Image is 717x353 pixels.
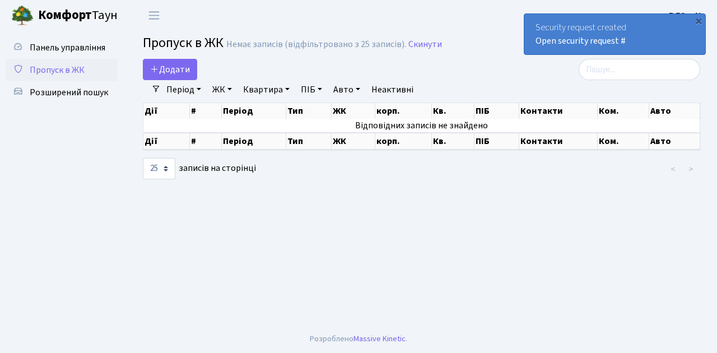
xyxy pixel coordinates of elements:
[693,15,704,26] div: ×
[286,103,332,119] th: Тип
[519,103,598,119] th: Контакти
[375,103,432,119] th: корп.
[143,158,175,179] select: записів на сторінці
[353,333,406,345] a: Massive Kinetic
[226,39,406,50] div: Немає записів (відфільтровано з 25 записів).
[332,133,375,150] th: ЖК
[222,103,286,119] th: Період
[150,63,190,76] span: Додати
[332,103,375,119] th: ЖК
[329,80,365,99] a: Авто
[11,4,34,27] img: logo.png
[38,6,92,24] b: Комфорт
[375,133,432,150] th: корп.
[474,133,519,150] th: ПІБ
[143,103,190,119] th: Дії
[6,36,118,59] a: Панель управління
[432,103,475,119] th: Кв.
[579,59,700,80] input: Пошук...
[669,9,704,22] a: ВЛ2 -. К.
[143,158,256,179] label: записів на сторінці
[669,10,704,22] b: ВЛ2 -. К.
[536,35,626,47] a: Open security request #
[649,133,700,150] th: Авто
[524,14,705,54] div: Security request created
[296,80,327,99] a: ПІБ
[30,86,108,99] span: Розширений пошук
[408,39,442,50] a: Скинути
[6,81,118,104] a: Розширений пошук
[432,133,475,150] th: Кв.
[239,80,294,99] a: Квартира
[222,133,286,150] th: Період
[310,333,407,345] div: Розроблено .
[367,80,418,99] a: Неактивні
[143,119,700,132] td: Відповідних записів не знайдено
[649,103,700,119] th: Авто
[598,133,649,150] th: Ком.
[143,133,190,150] th: Дії
[190,103,221,119] th: #
[190,133,221,150] th: #
[474,103,519,119] th: ПІБ
[30,41,105,54] span: Панель управління
[208,80,236,99] a: ЖК
[143,33,224,53] span: Пропуск в ЖК
[598,103,649,119] th: Ком.
[286,133,332,150] th: Тип
[143,59,197,80] a: Додати
[162,80,206,99] a: Період
[140,6,168,25] button: Переключити навігацію
[30,64,85,76] span: Пропуск в ЖК
[6,59,118,81] a: Пропуск в ЖК
[519,133,598,150] th: Контакти
[38,6,118,25] span: Таун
